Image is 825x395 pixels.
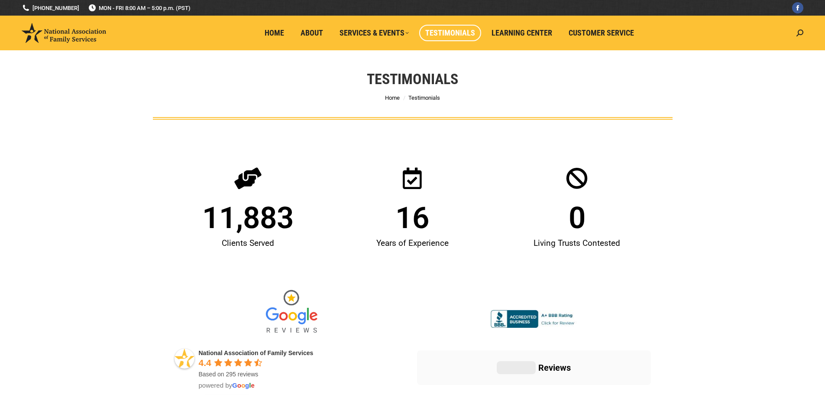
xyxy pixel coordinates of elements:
[199,358,211,368] span: 4.4
[563,25,640,41] a: Customer Service
[491,310,577,328] img: Accredited A+ with Better Business Bureau
[259,284,324,340] img: Google Reviews
[499,233,655,254] div: Living Trusts Contested
[385,95,400,101] a: Home
[265,28,284,38] span: Home
[425,28,475,38] span: Testimonials
[251,382,254,389] span: e
[199,370,408,379] div: Based on 295 reviews
[367,69,458,88] h1: Testimonials
[395,203,429,233] span: 16
[485,25,558,41] a: Learning Center
[334,233,490,254] div: Years of Experience
[569,28,634,38] span: Customer Service
[199,349,314,356] a: National Association of Family Services
[232,382,237,389] span: G
[237,382,241,389] span: o
[340,28,409,38] span: Services & Events
[492,28,552,38] span: Learning Center
[259,25,290,41] a: Home
[249,382,251,389] span: l
[408,95,440,101] span: Testimonials
[199,381,408,390] div: powered by
[170,233,326,254] div: Clients Served
[22,23,106,43] img: National Association of Family Services
[569,203,586,233] span: 0
[792,2,803,13] a: Facebook page opens in new window
[88,4,191,12] span: MON - FRI 8:00 AM – 5:00 p.m. (PST)
[22,4,79,12] a: [PHONE_NUMBER]
[241,382,245,389] span: o
[301,28,323,38] span: About
[419,25,481,41] a: Testimonials
[202,203,294,233] span: 11,883
[538,362,571,373] div: reviews
[245,382,249,389] span: g
[294,25,329,41] a: About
